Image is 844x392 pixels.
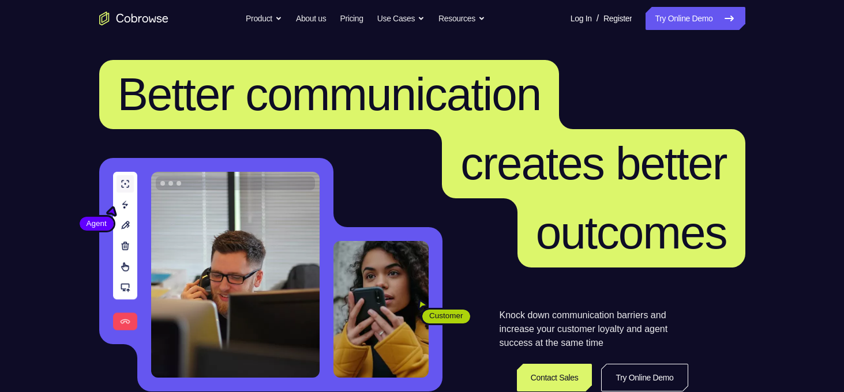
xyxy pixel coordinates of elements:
[460,138,726,189] span: creates better
[603,7,632,30] a: Register
[333,241,429,378] img: A customer holding their phone
[151,172,320,378] img: A customer support agent talking on the phone
[296,7,326,30] a: About us
[536,207,727,258] span: outcomes
[99,12,168,25] a: Go to the home page
[571,7,592,30] a: Log In
[377,7,425,30] button: Use Cases
[597,12,599,25] span: /
[601,364,688,391] a: Try Online Demo
[646,7,745,30] a: Try Online Demo
[340,7,363,30] a: Pricing
[438,7,485,30] button: Resources
[118,69,541,120] span: Better communication
[500,308,688,350] p: Knock down communication barriers and increase your customer loyalty and agent success at the sam...
[246,7,282,30] button: Product
[517,364,592,391] a: Contact Sales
